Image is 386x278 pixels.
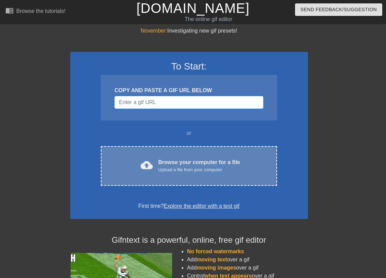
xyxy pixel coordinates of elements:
a: [DOMAIN_NAME] [136,1,250,16]
div: Investigating new gif presets! [70,27,308,35]
span: Send Feedback/Suggestion [300,5,377,14]
div: COPY AND PASTE A GIF URL BELOW [114,86,263,95]
div: The online gif editor [132,15,285,23]
a: Explore the editor with a test gif [164,203,239,209]
span: cloud_upload [141,159,153,171]
h3: To Start: [79,61,299,72]
div: or [88,129,290,137]
a: Browse the tutorials! [5,6,66,17]
span: moving images [197,265,236,271]
div: Browse the tutorials! [16,8,66,14]
span: moving text [197,257,227,262]
li: Add over a gif [187,264,308,272]
span: No forced watermarks [187,249,244,254]
span: November: [141,28,167,34]
li: Add over a gif [187,256,308,264]
h4: Gifntext is a powerful, online, free gif editor [70,235,308,245]
div: First time? [79,202,299,210]
button: Send Feedback/Suggestion [295,3,382,16]
div: Upload a file from your computer [158,166,240,173]
div: Browse your computer for a file [158,158,240,173]
input: Username [114,96,263,109]
span: menu_book [5,6,14,15]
